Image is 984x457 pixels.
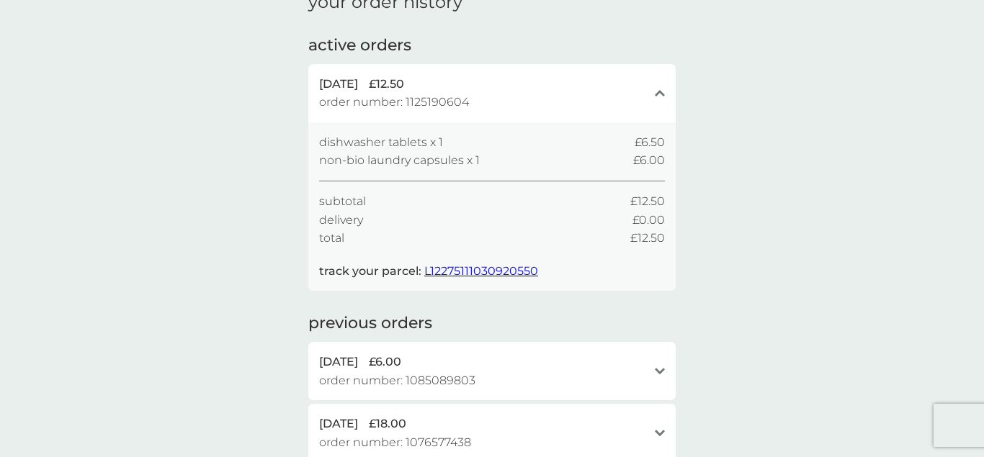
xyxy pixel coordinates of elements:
[319,353,358,371] span: [DATE]
[632,211,665,230] span: £0.00
[319,433,471,452] span: order number: 1076577438
[319,192,366,211] span: subtotal
[319,371,475,390] span: order number: 1085089803
[424,264,538,278] a: L12275111030920550
[319,211,363,230] span: delivery
[319,75,358,94] span: [DATE]
[319,415,358,433] span: [DATE]
[319,262,538,281] p: track your parcel:
[369,353,401,371] span: £6.00
[369,75,404,94] span: £12.50
[633,151,665,170] span: £6.00
[369,415,406,433] span: £18.00
[635,133,665,152] span: £6.50
[319,93,469,112] span: order number: 1125190604
[319,151,480,170] span: non-bio laundry capsules x 1
[630,229,665,248] span: £12.50
[308,312,432,335] h2: previous orders
[630,192,665,211] span: £12.50
[319,133,443,152] span: dishwasher tablets x 1
[319,229,344,248] span: total
[308,35,411,57] h2: active orders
